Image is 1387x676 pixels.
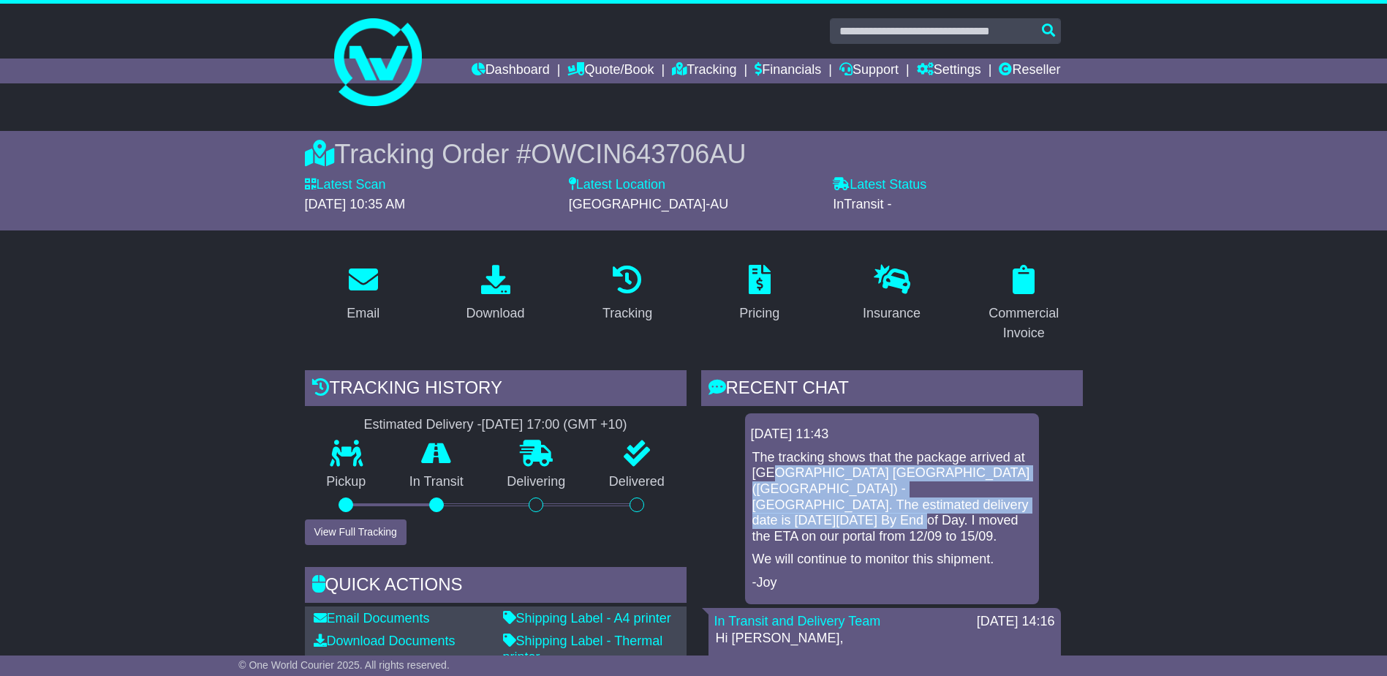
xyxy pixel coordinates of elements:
a: Tracking [672,59,736,83]
span: OWCIN643706AU [531,139,746,169]
a: Support [839,59,899,83]
a: Financials [755,59,821,83]
div: Download [466,304,524,323]
div: Insurance [863,304,921,323]
a: In Transit and Delivery Team [714,614,881,628]
div: [DATE] 11:43 [751,427,1033,443]
div: Quick Actions [305,567,687,606]
div: [DATE] 14:16 [977,614,1055,630]
a: Dashboard [472,59,550,83]
a: Email Documents [314,611,430,626]
div: Commercial Invoice [975,304,1073,343]
p: In Transit [388,474,485,490]
a: Shipping Label - A4 printer [503,611,671,626]
label: Latest Status [833,177,926,193]
label: Latest Location [569,177,665,193]
a: Pricing [730,260,789,328]
a: Reseller [999,59,1060,83]
p: Pickup [305,474,388,490]
div: Pricing [739,304,779,323]
a: Tracking [593,260,662,328]
a: Settings [917,59,981,83]
a: Quote/Book [567,59,654,83]
p: The tracking shows that the package arrived at [GEOGRAPHIC_DATA] [GEOGRAPHIC_DATA] ([GEOGRAPHIC_D... [752,450,1032,545]
span: [GEOGRAPHIC_DATA]-AU [569,197,728,211]
a: Insurance [853,260,930,328]
button: View Full Tracking [305,519,407,545]
a: Download [456,260,534,328]
span: InTransit - [833,197,891,211]
a: Download Documents [314,634,456,648]
div: Tracking Order # [305,138,1083,170]
a: Commercial Invoice [965,260,1083,348]
span: © One World Courier 2025. All rights reserved. [238,659,450,671]
label: Latest Scan [305,177,386,193]
p: Hi [PERSON_NAME], [716,631,1054,647]
a: Shipping Label - Thermal printer [503,634,663,664]
div: Email [347,304,379,323]
div: Tracking history [305,370,687,410]
div: [DATE] 17:00 (GMT +10) [482,417,627,433]
p: -Joy [752,575,1032,591]
span: [DATE] 10:35 AM [305,197,406,211]
div: RECENT CHAT [701,370,1083,410]
div: Tracking [602,304,652,323]
div: Estimated Delivery - [305,417,687,433]
p: Delivering [485,474,588,490]
p: We will continue to monitor this shipment. [752,552,1032,568]
p: Delivered [587,474,687,490]
a: Email [337,260,389,328]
